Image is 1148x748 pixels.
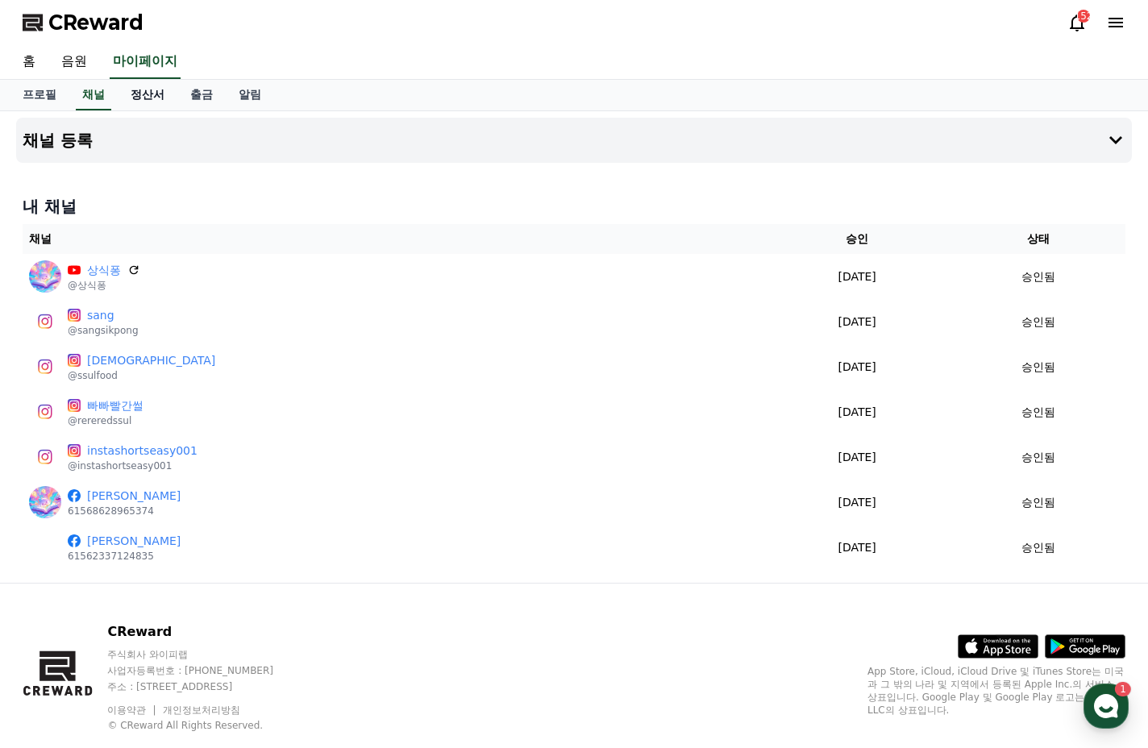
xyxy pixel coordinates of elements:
[107,719,304,732] p: © CReward All Rights Reserved.
[763,224,952,254] th: 승인
[87,262,121,279] a: 상식퐁
[118,80,177,110] a: 정산서
[769,404,946,421] p: [DATE]
[68,369,215,382] p: @ssulfood
[10,80,69,110] a: 프로필
[23,10,143,35] a: CReward
[1021,359,1055,376] p: 승인됨
[106,511,208,551] a: 1대화
[769,314,946,330] p: [DATE]
[1067,13,1087,32] a: 152
[68,414,143,427] p: @rereredssul
[769,539,946,556] p: [DATE]
[1021,404,1055,421] p: 승인됨
[249,535,268,548] span: 설정
[5,511,106,551] a: 홈
[29,351,61,383] img: 썰음식
[48,10,143,35] span: CReward
[16,118,1132,163] button: 채널 등록
[87,488,181,505] a: [PERSON_NAME]
[87,307,139,324] a: sang
[68,279,140,292] p: @상식퐁
[29,305,61,338] img: sang
[87,443,198,459] a: instashortseasy001
[769,359,946,376] p: [DATE]
[29,260,61,293] img: 상식퐁
[29,531,61,563] img: Ky Lee
[29,486,61,518] img: Sikpong Sang
[87,397,143,414] a: 빠빠빨간썰
[110,45,181,79] a: 마이페이지
[1021,314,1055,330] p: 승인됨
[23,195,1125,218] h4: 내 채널
[148,536,167,549] span: 대화
[10,45,48,79] a: 홈
[87,352,215,369] a: [DEMOGRAPHIC_DATA]
[163,704,240,716] a: 개인정보처리방침
[952,224,1125,254] th: 상태
[769,449,946,466] p: [DATE]
[1021,494,1055,511] p: 승인됨
[51,535,60,548] span: 홈
[107,622,304,642] p: CReward
[107,704,158,716] a: 이용약관
[1021,268,1055,285] p: 승인됨
[1021,449,1055,466] p: 승인됨
[226,80,274,110] a: 알림
[68,505,181,517] p: 61568628965374
[107,648,304,661] p: 주식회사 와이피랩
[107,680,304,693] p: 주소 : [STREET_ADDRESS]
[87,533,181,550] a: [PERSON_NAME]
[48,45,100,79] a: 음원
[23,224,763,254] th: 채널
[23,131,93,149] h4: 채널 등록
[68,459,198,472] p: @instashortseasy001
[208,511,310,551] a: 설정
[769,268,946,285] p: [DATE]
[68,550,181,563] p: 61562337124835
[107,664,304,677] p: 사업자등록번호 : [PHONE_NUMBER]
[1077,10,1090,23] div: 152
[177,80,226,110] a: 출금
[1021,539,1055,556] p: 승인됨
[769,494,946,511] p: [DATE]
[68,324,139,337] p: @sangsikpong
[29,396,61,428] img: 빠빠빨간썰
[867,665,1125,717] p: App Store, iCloud, iCloud Drive 및 iTunes Store는 미국과 그 밖의 나라 및 지역에서 등록된 Apple Inc.의 서비스 상표입니다. Goo...
[164,510,169,523] span: 1
[29,441,61,473] img: instashortseasy001
[76,80,111,110] a: 채널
